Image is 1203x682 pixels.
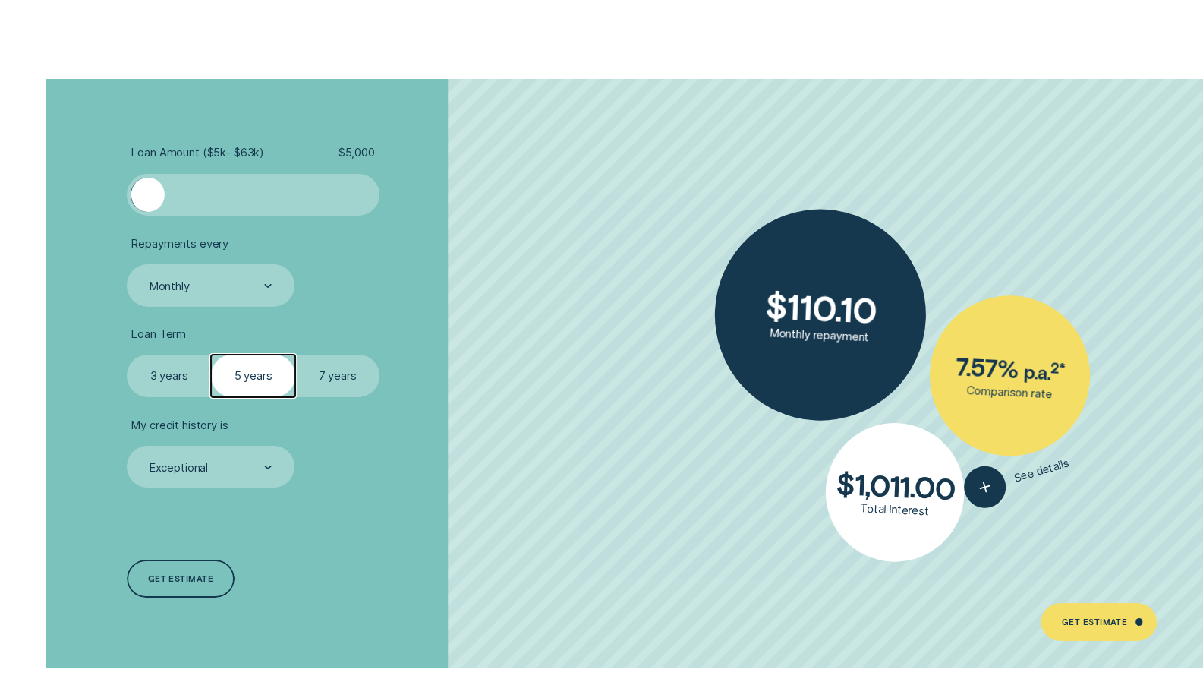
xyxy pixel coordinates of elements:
[295,355,379,397] label: 7 years
[131,327,186,342] span: Loan Term
[339,146,375,160] span: $ 5,000
[211,355,295,397] label: 5 years
[150,279,190,293] div: Monthly
[131,146,264,160] span: Loan Amount ( $5k - $63k )
[131,237,228,251] span: Repayments every
[131,418,228,433] span: My credit history is
[127,355,211,397] label: 3 years
[1012,456,1070,485] span: See details
[127,560,235,598] a: Get estimate
[1041,603,1157,641] a: Get Estimate
[959,443,1074,513] button: See details
[150,460,208,475] div: Exceptional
